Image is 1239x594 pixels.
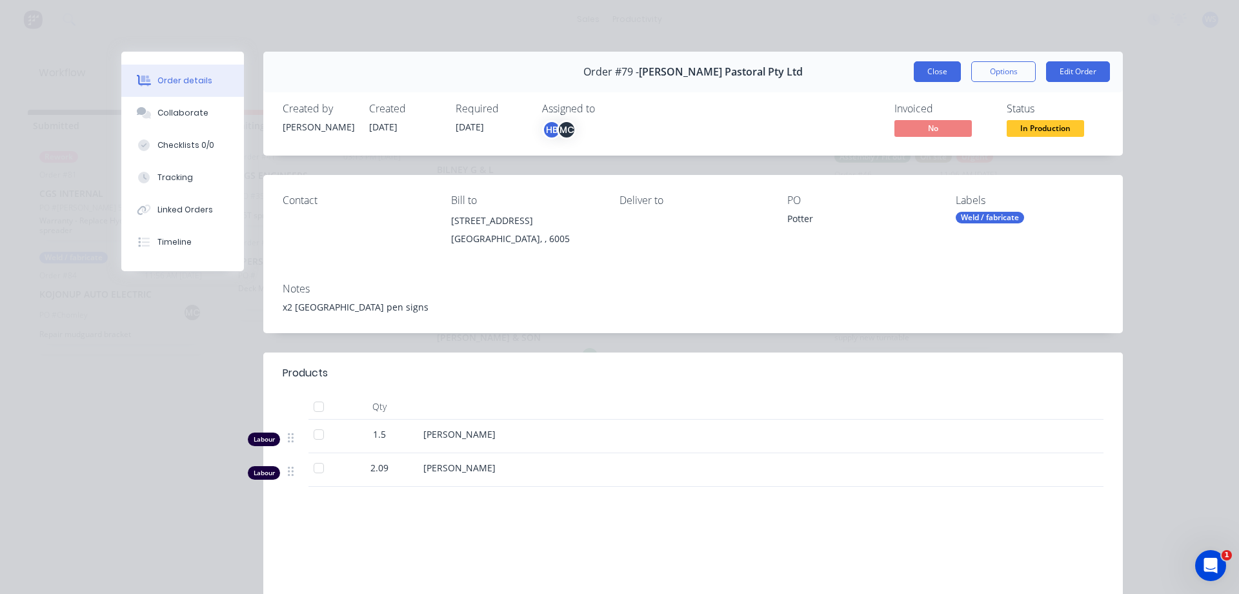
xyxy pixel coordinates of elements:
[1222,550,1232,560] span: 1
[451,194,599,207] div: Bill to
[369,121,398,133] span: [DATE]
[369,103,440,115] div: Created
[557,120,576,139] div: MC
[1007,120,1084,139] button: In Production
[283,103,354,115] div: Created by
[248,466,280,480] div: Labour
[248,433,280,446] div: Labour
[1046,61,1110,82] button: Edit Order
[456,103,527,115] div: Required
[542,103,671,115] div: Assigned to
[456,121,484,133] span: [DATE]
[157,172,193,183] div: Tracking
[121,129,244,161] button: Checklists 0/0
[542,120,576,139] button: HBMC
[423,462,496,474] span: [PERSON_NAME]
[157,236,192,248] div: Timeline
[639,66,803,78] span: [PERSON_NAME] Pastoral Pty Ltd
[283,194,430,207] div: Contact
[341,394,418,420] div: Qty
[283,120,354,134] div: [PERSON_NAME]
[1195,550,1226,581] iframe: Intercom live chat
[157,139,214,151] div: Checklists 0/0
[283,283,1103,295] div: Notes
[971,61,1036,82] button: Options
[956,194,1103,207] div: Labels
[787,194,935,207] div: PO
[157,107,208,119] div: Collaborate
[157,204,213,216] div: Linked Orders
[370,461,388,475] span: 2.09
[121,97,244,129] button: Collaborate
[451,230,599,248] div: [GEOGRAPHIC_DATA], , 6005
[583,66,639,78] span: Order #79 -
[157,75,212,87] div: Order details
[121,194,244,226] button: Linked Orders
[619,194,767,207] div: Deliver to
[121,226,244,258] button: Timeline
[373,427,386,441] span: 1.5
[451,212,599,253] div: [STREET_ADDRESS][GEOGRAPHIC_DATA], , 6005
[283,365,328,381] div: Products
[956,212,1024,223] div: Weld / fabricate
[894,103,991,115] div: Invoiced
[121,65,244,97] button: Order details
[787,212,935,230] div: Potter
[423,428,496,440] span: [PERSON_NAME]
[283,300,1103,314] div: x2 [GEOGRAPHIC_DATA] pen signs
[542,120,561,139] div: HB
[894,120,972,136] span: No
[1007,103,1103,115] div: Status
[451,212,599,230] div: [STREET_ADDRESS]
[914,61,961,82] button: Close
[121,161,244,194] button: Tracking
[1007,120,1084,136] span: In Production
